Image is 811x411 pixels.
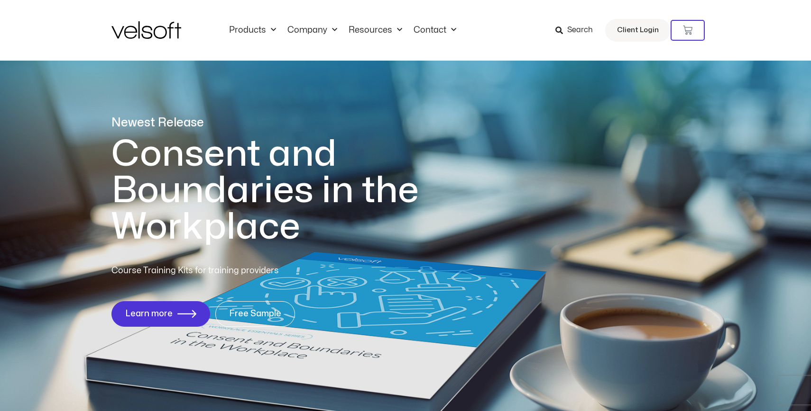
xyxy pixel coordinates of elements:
a: ResourcesMenu Toggle [343,25,408,36]
a: Search [555,22,599,38]
a: Learn more [111,301,210,327]
span: Free Sample [229,309,281,319]
nav: Menu [223,25,462,36]
a: ContactMenu Toggle [408,25,462,36]
p: Course Training Kits for training providers [111,264,348,277]
img: Velsoft Training Materials [111,21,181,39]
a: ProductsMenu Toggle [223,25,282,36]
h1: Consent and Boundaries in the Workplace [111,136,458,245]
a: CompanyMenu Toggle [282,25,343,36]
span: Client Login [617,24,659,36]
span: Learn more [125,309,173,319]
a: Client Login [605,19,671,42]
span: Search [567,24,593,36]
p: Newest Release [111,115,458,131]
a: Free Sample [215,301,295,327]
